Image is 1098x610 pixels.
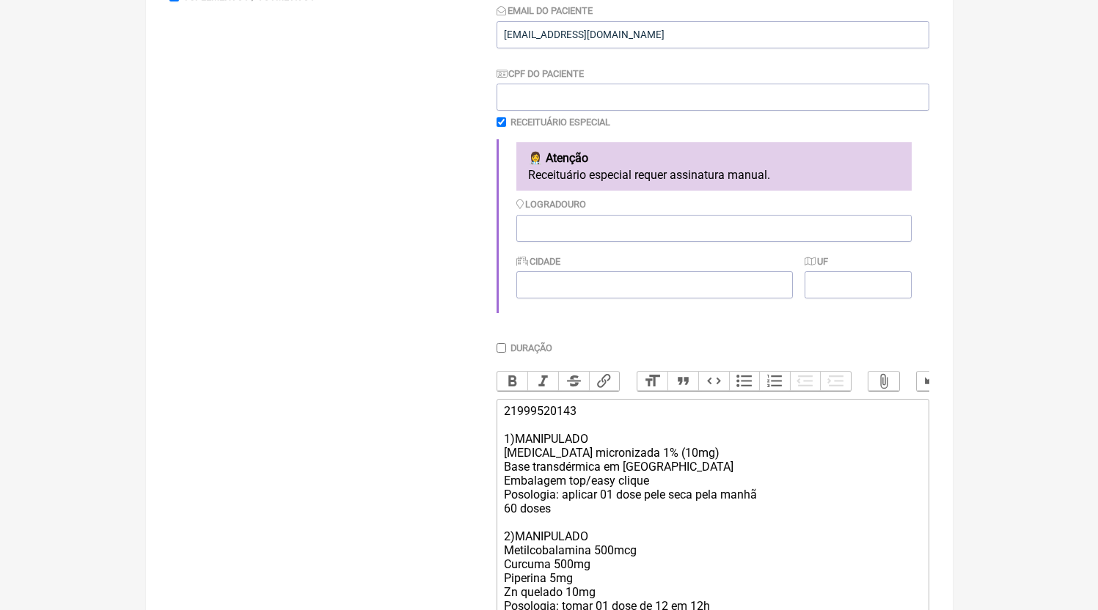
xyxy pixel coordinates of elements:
button: Code [698,372,729,391]
label: Duração [510,342,552,353]
button: Quote [667,372,698,391]
button: Attach Files [868,372,899,391]
label: UF [805,256,828,267]
label: Cidade [516,256,561,267]
h4: 👩‍⚕️ Atenção [528,151,900,165]
button: Italic [527,372,558,391]
button: Increase Level [820,372,851,391]
button: Heading [637,372,668,391]
p: Receituário especial requer assinatura manual. [528,168,900,182]
button: Link [589,372,620,391]
button: Bullets [729,372,760,391]
label: Email do Paciente [497,5,593,16]
button: Numbers [759,372,790,391]
button: Undo [917,372,948,391]
label: Receituário Especial [510,117,610,128]
button: Decrease Level [790,372,821,391]
button: Strikethrough [558,372,589,391]
label: CPF do Paciente [497,68,585,79]
label: Logradouro [516,199,587,210]
button: Bold [497,372,528,391]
